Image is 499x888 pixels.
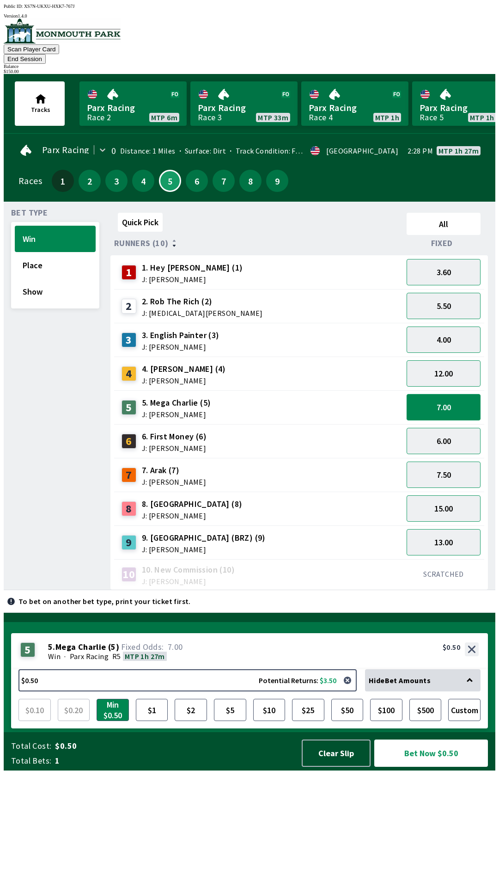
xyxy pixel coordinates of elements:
[70,652,109,661] span: Parx Racing
[142,478,206,486] span: J: [PERSON_NAME]
[23,260,88,271] span: Place
[24,4,74,9] span: XS7N-UKXU-HXK7-767J
[407,259,481,285] button: 3.60
[79,81,187,126] a: Parx RacingRace 2MTP 6m
[407,462,481,488] button: 7.50
[23,286,88,297] span: Show
[411,219,476,229] span: All
[99,701,127,719] span: Min $0.50
[326,147,398,154] div: [GEOGRAPHIC_DATA]
[87,114,111,121] div: Race 2
[64,652,66,661] span: ·
[294,701,322,719] span: $25
[18,598,191,605] p: To bet on another bet type, print your ticket first.
[437,301,451,311] span: 5.50
[176,146,226,155] span: Surface: Dirt
[370,699,402,721] button: $100
[188,178,206,184] span: 6
[142,512,243,519] span: J: [PERSON_NAME]
[331,699,364,721] button: $50
[142,397,211,409] span: 5. Mega Charlie (5)
[292,699,324,721] button: $25
[309,102,401,114] span: Parx Racing
[407,327,481,353] button: 4.00
[407,394,481,420] button: 7.00
[4,13,495,18] div: Version 1.4.0
[4,54,46,64] button: End Session
[55,740,293,752] span: $0.50
[374,740,488,767] button: Bet Now $0.50
[122,400,136,415] div: 5
[122,501,136,516] div: 8
[215,178,232,184] span: 7
[213,170,235,192] button: 7
[407,428,481,454] button: 6.00
[450,701,478,719] span: Custom
[310,748,362,758] span: Clear Slip
[142,296,263,308] span: 2. Rob The Rich (2)
[434,368,453,379] span: 12.00
[142,578,235,585] span: J: [PERSON_NAME]
[4,69,495,74] div: $ 150.00
[151,114,177,121] span: MTP 6m
[52,170,74,192] button: 1
[412,701,439,719] span: $500
[420,114,444,121] div: Race 5
[18,177,42,185] div: Races
[216,701,244,719] span: $5
[407,293,481,319] button: 5.50
[105,170,128,192] button: 3
[15,226,96,252] button: Win
[437,267,451,277] span: 3.60
[122,366,136,381] div: 4
[375,114,399,121] span: MTP 1h
[142,343,219,351] span: J: [PERSON_NAME]
[114,240,169,247] span: Runners (10)
[268,178,286,184] span: 9
[186,170,208,192] button: 6
[79,170,101,192] button: 2
[108,178,125,184] span: 3
[11,755,51,766] span: Total Bets:
[434,537,453,548] span: 13.00
[409,699,442,721] button: $500
[122,535,136,550] div: 9
[132,170,154,192] button: 4
[407,569,481,579] div: SCRATCHED
[142,546,266,553] span: J: [PERSON_NAME]
[437,436,451,446] span: 6.00
[55,642,106,652] span: Mega Charlie
[142,564,235,576] span: 10. New Commission (10)
[142,498,243,510] span: 8. [GEOGRAPHIC_DATA] (8)
[42,146,89,154] span: Parx Racing
[134,178,152,184] span: 4
[48,642,55,652] span: 5 .
[4,64,495,69] div: Balance
[266,170,288,192] button: 9
[309,114,333,121] div: Race 4
[4,4,495,9] div: Public ID:
[122,567,136,582] div: 10
[159,170,181,192] button: 5
[111,147,116,154] div: 0
[407,360,481,387] button: 12.00
[256,701,283,719] span: $10
[301,81,408,126] a: Parx RacingRace 4MTP 1h
[31,105,50,114] span: Tracks
[403,239,484,248] div: Fixed
[120,146,176,155] span: Distance: 1 Miles
[239,170,262,192] button: 8
[122,265,136,280] div: 1
[226,146,306,155] span: Track Condition: Fast
[15,278,96,305] button: Show
[162,179,178,183] span: 5
[408,147,433,154] span: 2:28 PM
[372,701,400,719] span: $100
[437,469,451,480] span: 7.50
[190,81,298,126] a: Parx RacingRace 3MTP 33m
[18,669,357,691] button: $0.50Potential Returns: $3.50
[122,217,158,228] span: Quick Pick
[407,495,481,522] button: 15.00
[108,642,119,652] span: ( 5 )
[369,676,431,685] span: Hide Bet Amounts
